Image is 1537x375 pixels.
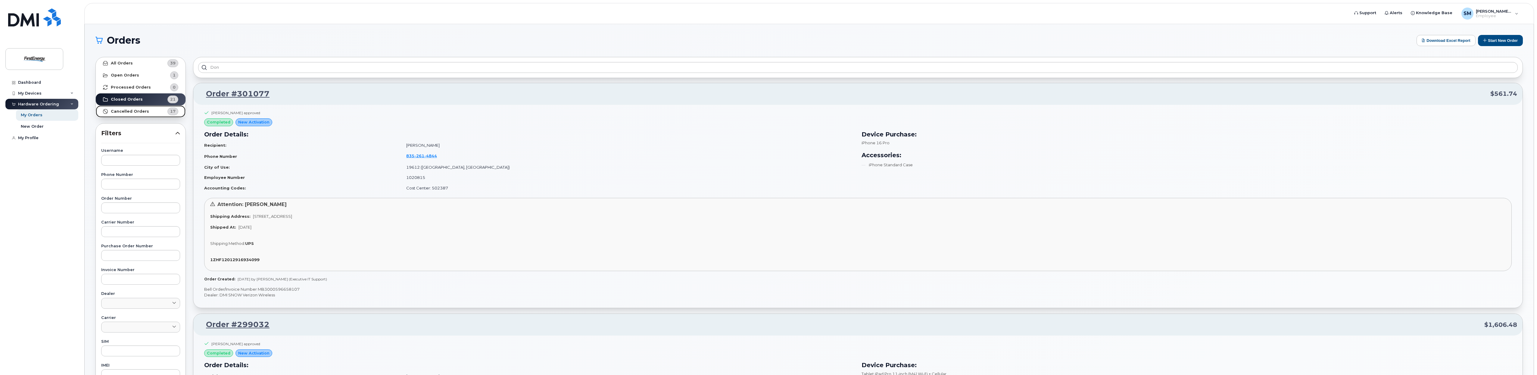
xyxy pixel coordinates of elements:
[96,69,185,81] a: Open Orders1
[238,277,327,281] span: [DATE] by [PERSON_NAME] (Executive IT Support)
[204,277,235,281] strong: Order Created:
[204,143,226,148] strong: Recipient:
[96,93,185,105] a: Closed Orders21
[210,257,262,262] a: 1ZHF12012916934099
[401,162,854,173] td: 19612 ([GEOGRAPHIC_DATA], [GEOGRAPHIC_DATA])
[204,361,854,370] h3: Order Details:
[204,154,237,159] strong: Phone Number
[199,89,270,99] a: Order #301077
[111,109,149,114] strong: Cancelled Orders
[211,110,260,115] div: [PERSON_NAME] approved
[199,319,270,330] a: Order #299032
[170,108,176,114] span: 17
[198,62,1518,73] input: Search in orders
[170,96,176,102] span: 21
[101,244,180,248] label: Purchase Order Number
[862,361,1512,370] h3: Device Purchase:
[204,286,1512,292] p: Bell Order/Invoice Number MB3000596658107
[204,175,245,180] strong: Employee Number
[111,85,151,90] strong: Processed Orders
[101,292,180,296] label: Dealer
[401,140,854,151] td: [PERSON_NAME]
[111,61,133,66] strong: All Orders
[424,153,437,158] span: 4844
[101,149,180,153] label: Username
[111,97,143,102] strong: Closed Orders
[101,197,180,201] label: Order Number
[862,130,1512,139] h3: Device Purchase:
[238,119,270,125] span: New Activation
[207,119,230,125] span: completed
[101,220,180,224] label: Carrier Number
[96,57,185,69] a: All Orders39
[238,225,251,230] span: [DATE]
[101,129,175,138] span: Filters
[253,214,292,219] span: [STREET_ADDRESS]
[207,350,230,356] span: completed
[414,153,424,158] span: 261
[107,36,140,45] span: Orders
[401,183,854,193] td: Cost Center: 502387
[101,340,180,344] label: SIM
[211,341,260,346] div: [PERSON_NAME] approved
[101,268,180,272] label: Invoice Number
[238,350,270,356] span: New Activation
[406,153,444,158] a: 8352614844
[862,162,1512,168] li: iPhone Standard Case
[401,172,854,183] td: 1020815
[1490,89,1517,98] span: $561.74
[101,316,180,320] label: Carrier
[204,130,854,139] h3: Order Details:
[96,105,185,117] a: Cancelled Orders17
[210,257,260,262] strong: 1ZHF12012916934099
[204,186,246,190] strong: Accounting Codes:
[406,153,437,158] span: 835
[210,225,236,230] strong: Shipped At:
[210,214,251,219] strong: Shipping Address:
[96,81,185,93] a: Processed Orders0
[111,73,139,78] strong: Open Orders
[101,364,180,367] label: IMEI
[245,241,254,246] strong: UPS
[210,241,245,246] span: Shipping Method:
[101,173,180,177] label: Phone Number
[862,140,890,145] span: iPhone 16 Pro
[217,202,287,207] span: Attention: [PERSON_NAME]
[1417,35,1476,46] button: Download Excel Report
[170,60,176,66] span: 39
[173,84,176,90] span: 0
[862,151,1512,160] h3: Accessories:
[204,165,230,170] strong: City of Use:
[204,292,1512,298] p: Dealer: DMI SNOW Verizon Wireless
[1478,35,1523,46] button: Start New Order
[173,72,176,78] span: 1
[1511,349,1532,370] iframe: Messenger Launcher
[1484,320,1517,329] span: $1,606.48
